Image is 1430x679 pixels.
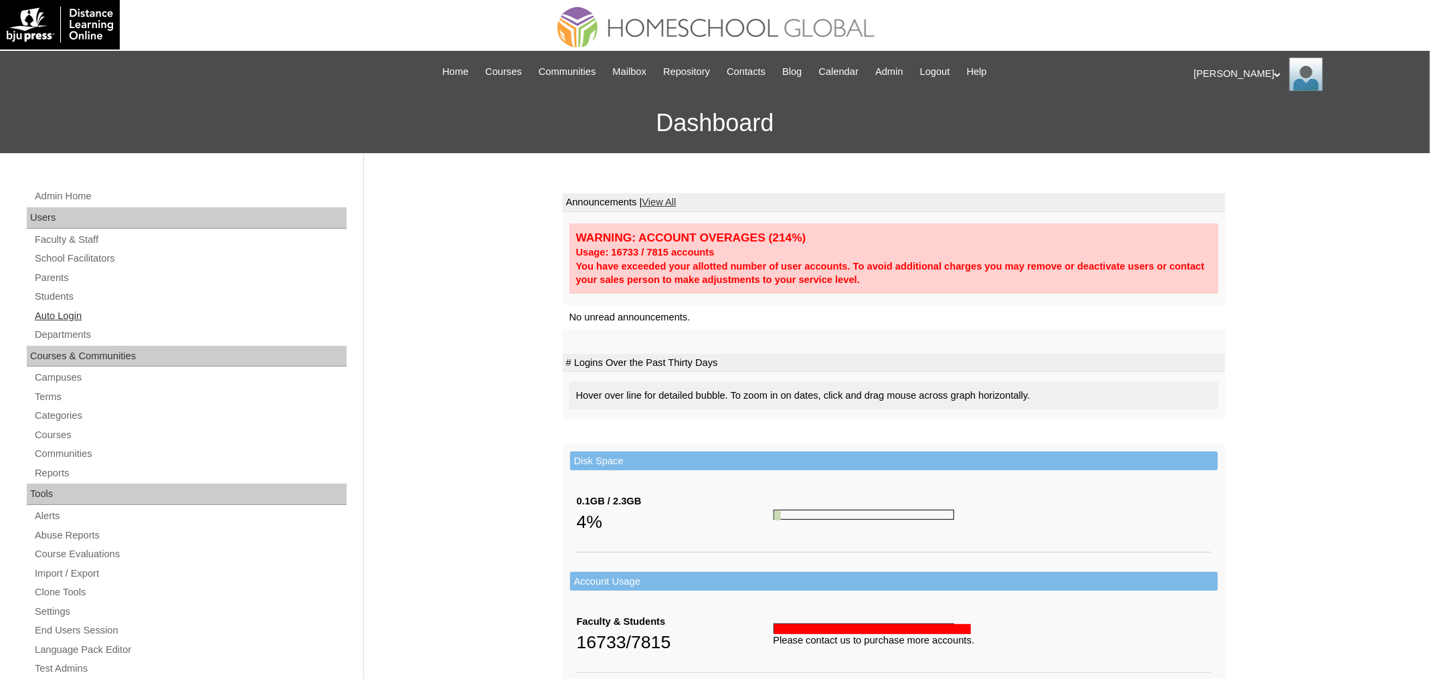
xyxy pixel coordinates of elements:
[33,546,347,563] a: Course Evaluations
[569,382,1219,409] div: Hover over line for detailed bubble. To zoom in on dates, click and drag mouse across graph horiz...
[478,64,529,80] a: Courses
[875,64,903,80] span: Admin
[642,197,676,207] a: View All
[33,584,347,601] a: Clone Tools
[576,230,1212,246] div: WARNING: ACCOUNT OVERAGES (214%)
[774,634,1211,648] div: Please contact us to purchase more accounts.
[576,260,1212,287] div: You have exceeded your allotted number of user accounts. To avoid additional charges you may remo...
[33,603,347,620] a: Settings
[1289,58,1323,91] img: Ariane Ebuen
[563,305,1225,330] td: No unread announcements.
[485,64,522,80] span: Courses
[576,247,715,258] strong: Usage: 16733 / 7815 accounts
[33,231,347,248] a: Faculty & Staff
[27,484,347,505] div: Tools
[606,64,654,80] a: Mailbox
[33,565,347,582] a: Import / Export
[782,64,802,80] span: Blog
[33,308,347,324] a: Auto Login
[7,93,1423,153] h3: Dashboard
[33,250,347,267] a: School Facilitators
[33,427,347,444] a: Courses
[33,288,347,305] a: Students
[1194,58,1417,91] div: [PERSON_NAME]
[33,622,347,639] a: End Users Session
[960,64,994,80] a: Help
[33,527,347,544] a: Abuse Reports
[33,660,347,677] a: Test Admins
[27,346,347,367] div: Courses & Communities
[532,64,603,80] a: Communities
[663,64,710,80] span: Repository
[33,326,347,343] a: Departments
[27,207,347,229] div: Users
[33,407,347,424] a: Categories
[613,64,647,80] span: Mailbox
[577,615,774,629] div: Faculty & Students
[812,64,865,80] a: Calendar
[656,64,717,80] a: Repository
[776,64,808,80] a: Blog
[442,64,468,80] span: Home
[33,446,347,462] a: Communities
[913,64,957,80] a: Logout
[577,508,774,535] div: 4%
[920,64,950,80] span: Logout
[7,7,113,43] img: logo-white.png
[563,354,1225,373] td: # Logins Over the Past Thirty Days
[539,64,596,80] span: Communities
[577,629,774,656] div: 16733/7815
[436,64,475,80] a: Home
[967,64,987,80] span: Help
[33,270,347,286] a: Parents
[33,465,347,482] a: Reports
[570,452,1218,471] td: Disk Space
[33,508,347,524] a: Alerts
[570,572,1218,591] td: Account Usage
[869,64,910,80] a: Admin
[33,188,347,205] a: Admin Home
[33,369,347,386] a: Campuses
[33,642,347,658] a: Language Pack Editor
[819,64,859,80] span: Calendar
[720,64,772,80] a: Contacts
[727,64,766,80] span: Contacts
[577,494,774,508] div: 0.1GB / 2.3GB
[563,193,1225,212] td: Announcements |
[33,389,347,405] a: Terms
